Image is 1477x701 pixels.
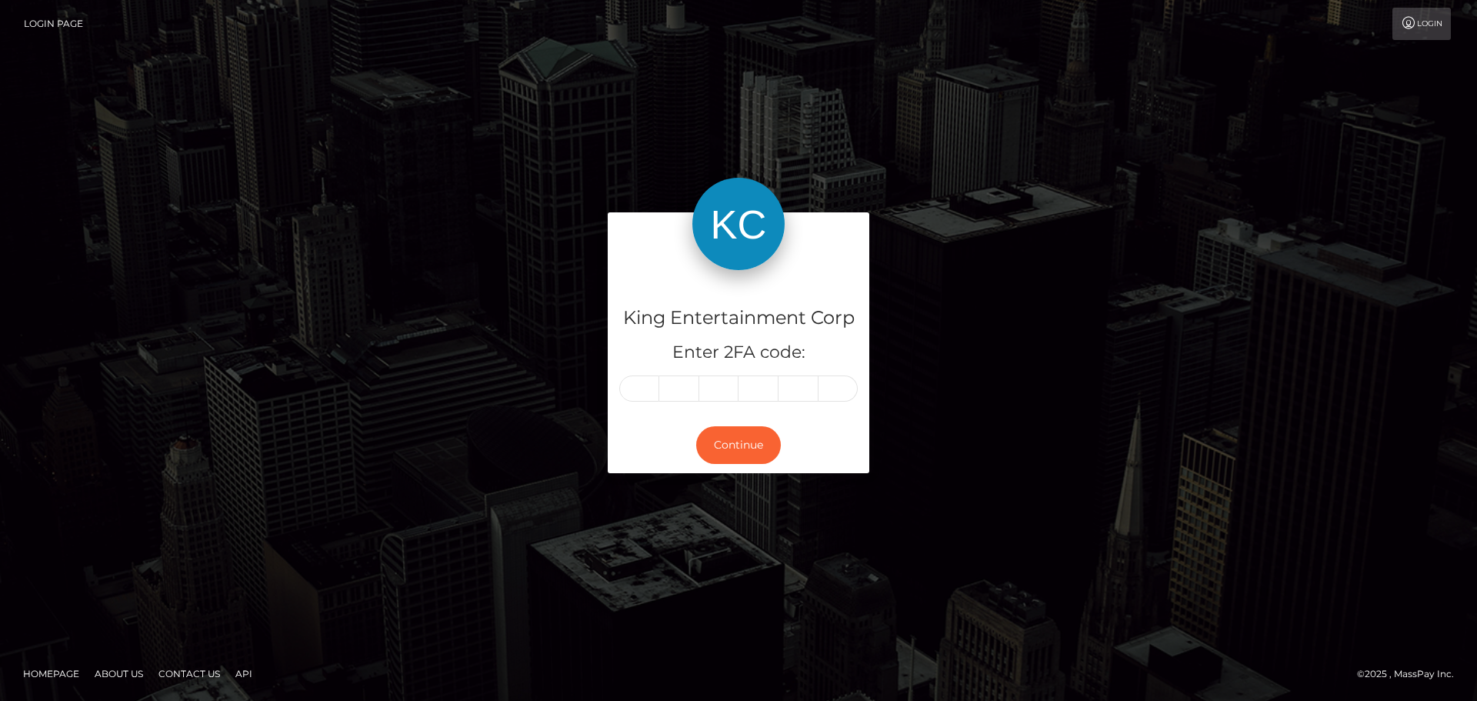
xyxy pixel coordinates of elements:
[88,662,149,686] a: About Us
[696,426,781,464] button: Continue
[24,8,83,40] a: Login Page
[229,662,258,686] a: API
[692,178,785,270] img: King Entertainment Corp
[619,341,858,365] h5: Enter 2FA code:
[619,305,858,332] h4: King Entertainment Corp
[1392,8,1451,40] a: Login
[17,662,85,686] a: Homepage
[1357,666,1465,683] div: © 2025 , MassPay Inc.
[152,662,226,686] a: Contact Us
